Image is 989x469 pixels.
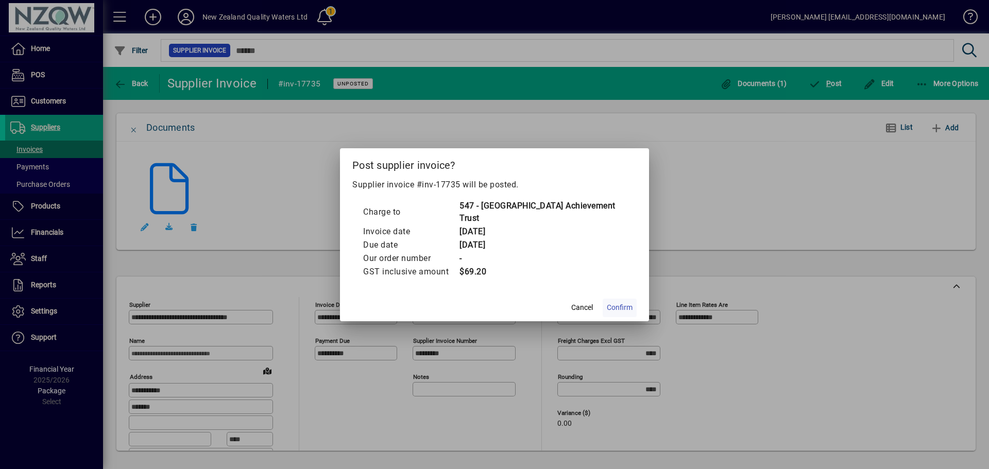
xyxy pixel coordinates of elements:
td: [DATE] [459,238,626,252]
td: [DATE] [459,225,626,238]
td: $69.20 [459,265,626,279]
h2: Post supplier invoice? [340,148,649,178]
td: GST inclusive amount [363,265,459,279]
td: Invoice date [363,225,459,238]
span: Confirm [607,302,633,313]
button: Cancel [566,299,599,317]
td: Our order number [363,252,459,265]
span: Cancel [571,302,593,313]
button: Confirm [603,299,637,317]
td: Due date [363,238,459,252]
td: Charge to [363,199,459,225]
p: Supplier invoice #inv-17735 will be posted. [352,179,637,191]
td: 547 - [GEOGRAPHIC_DATA] Achievement Trust [459,199,626,225]
td: - [459,252,626,265]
